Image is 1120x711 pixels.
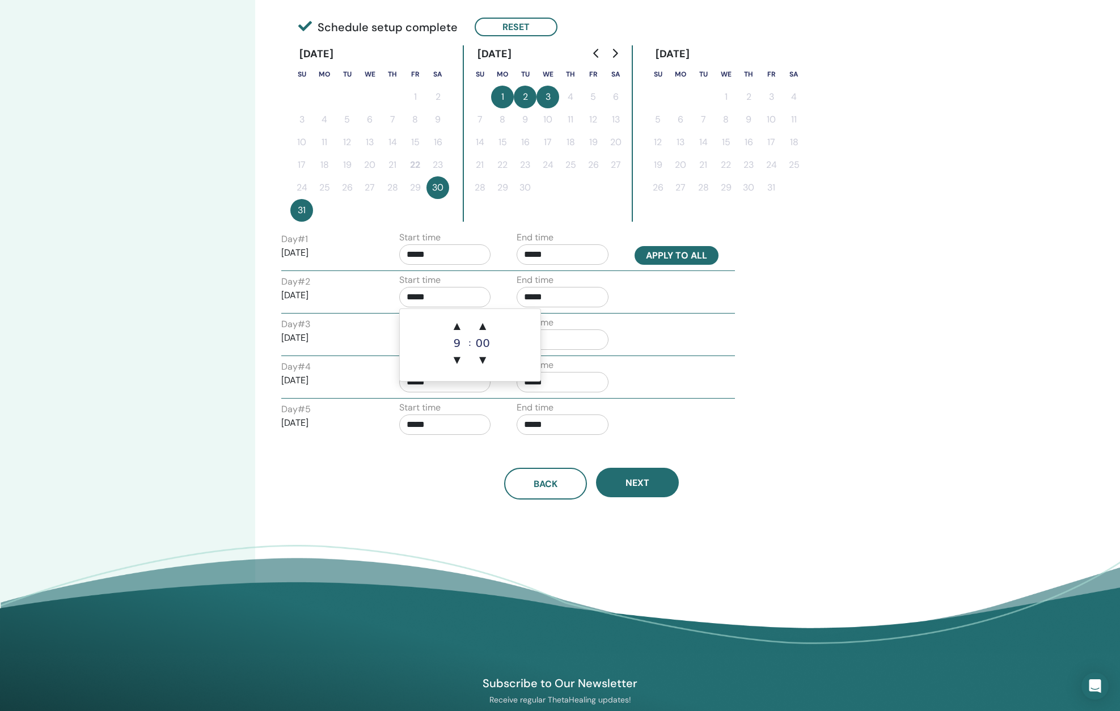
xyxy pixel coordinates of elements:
label: Start time [399,401,441,414]
button: 11 [783,108,805,131]
button: 16 [426,131,449,154]
button: 7 [468,108,491,131]
span: ▼ [446,349,468,371]
button: 28 [692,176,715,199]
button: Reset [475,18,557,36]
p: [DATE] [281,246,373,260]
button: Go to previous month [588,42,606,65]
th: Wednesday [358,63,381,86]
button: 3 [760,86,783,108]
button: 26 [582,154,605,176]
label: Day # 5 [281,403,311,416]
button: 1 [715,86,737,108]
button: 13 [669,131,692,154]
span: Back [534,478,557,490]
button: 21 [381,154,404,176]
th: Sunday [468,63,491,86]
span: ▲ [471,315,494,337]
div: [DATE] [468,45,521,63]
button: 21 [468,154,491,176]
button: 6 [358,108,381,131]
button: 19 [646,154,669,176]
button: 8 [491,108,514,131]
label: Day # 1 [281,232,308,246]
button: 25 [559,154,582,176]
button: 29 [491,176,514,199]
th: Sunday [290,63,313,86]
th: Monday [491,63,514,86]
button: 2 [514,86,536,108]
p: [DATE] [281,331,373,345]
label: Start time [399,273,441,287]
button: 29 [715,176,737,199]
button: 20 [669,154,692,176]
button: 25 [783,154,805,176]
th: Tuesday [692,63,715,86]
th: Friday [404,63,426,86]
button: 30 [737,176,760,199]
th: Saturday [605,63,627,86]
button: 2 [426,86,449,108]
button: 25 [313,176,336,199]
label: End time [517,401,553,414]
button: 4 [559,86,582,108]
th: Wednesday [536,63,559,86]
button: 14 [692,131,715,154]
label: Day # 3 [281,318,310,331]
button: 29 [404,176,426,199]
button: 31 [290,199,313,222]
button: 5 [336,108,358,131]
div: [DATE] [646,45,699,63]
button: Apply to all [635,246,719,265]
button: 16 [514,131,536,154]
button: 16 [737,131,760,154]
p: [DATE] [281,374,373,387]
button: 12 [582,108,605,131]
button: 17 [760,131,783,154]
button: 11 [559,108,582,131]
th: Tuesday [514,63,536,86]
th: Saturday [783,63,805,86]
button: 1 [491,86,514,108]
p: Receive regular ThetaHealing updates! [429,695,691,705]
button: 19 [336,154,358,176]
button: 24 [760,154,783,176]
button: 14 [468,131,491,154]
button: 5 [582,86,605,108]
button: 12 [336,131,358,154]
th: Monday [313,63,336,86]
button: 3 [290,108,313,131]
button: Back [504,468,587,500]
button: 14 [381,131,404,154]
button: 4 [783,86,805,108]
button: 23 [514,154,536,176]
th: Sunday [646,63,669,86]
div: [DATE] [290,45,343,63]
th: Saturday [426,63,449,86]
label: End time [517,273,553,287]
button: 26 [646,176,669,199]
button: 21 [692,154,715,176]
button: 3 [536,86,559,108]
button: 13 [605,108,627,131]
button: 17 [536,131,559,154]
button: 22 [715,154,737,176]
button: 10 [290,131,313,154]
button: 9 [426,108,449,131]
label: Day # 2 [281,275,310,289]
button: 30 [514,176,536,199]
button: 12 [646,131,669,154]
button: 8 [404,108,426,131]
button: 28 [381,176,404,199]
button: 20 [605,131,627,154]
button: 24 [536,154,559,176]
span: ▲ [446,315,468,337]
th: Wednesday [715,63,737,86]
button: 23 [737,154,760,176]
button: 15 [491,131,514,154]
button: 23 [426,154,449,176]
button: 27 [669,176,692,199]
button: Go to next month [606,42,624,65]
th: Friday [582,63,605,86]
th: Monday [669,63,692,86]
